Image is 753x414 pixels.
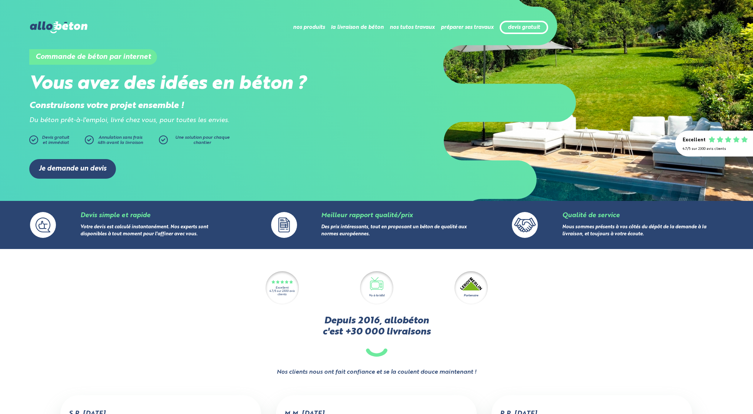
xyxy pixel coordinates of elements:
img: allobéton [30,21,87,33]
a: Meilleur rapport qualité/prix [321,212,413,219]
div: 4.7/5 sur 2300 avis clients [266,290,299,296]
span: Une solution pour chaque chantier [175,135,230,145]
div: Excellent [276,286,289,290]
h2: Vous avez des idées en béton ? [29,73,376,95]
li: la livraison de béton [331,18,384,36]
span: Annulation sans frais 48h avant la livraison [97,135,143,145]
i: Du béton prêt-à-l'emploi, livré chez vous, pour toutes les envies. [29,117,229,124]
a: Qualité de service [562,212,620,219]
a: Des prix intéressants, tout en proposant un béton de qualité aux normes européennes. [321,225,467,236]
h2: Depuis 2016, allobéton c'est +30 000 livraisons [30,316,723,357]
div: Vu à la télé [369,293,384,298]
a: Nous sommes présents à vos côtés du dépôt de la demande à la livraison, et toujours à votre écoute. [562,225,706,236]
a: Annulation sans frais48h avant la livraison [85,135,159,148]
a: Je demande un devis [29,159,116,179]
div: Partenaire [464,293,478,298]
a: Une solution pour chaque chantier [159,135,233,148]
div: Excellent [683,138,706,143]
div: 4.7/5 sur 2300 avis clients [683,147,746,151]
h1: Commande de béton par internet [29,49,157,65]
li: préparer ses travaux [441,18,494,36]
span: Devis gratuit et immédiat [42,135,69,145]
li: nos produits [293,18,325,36]
a: Devis simple et rapide [80,212,150,219]
strong: Nos clients nous ont fait confiance et se la coulent douce maintenant ! [277,368,477,377]
strong: Construisons votre projet ensemble ! [29,101,184,110]
a: devis gratuit [508,24,540,31]
a: Votre devis est calculé instantanément. Nos experts sont disponibles à tout moment pour l'affiner... [80,225,208,236]
li: nos tutos travaux [390,18,435,36]
a: Devis gratuitet immédiat [29,135,81,148]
